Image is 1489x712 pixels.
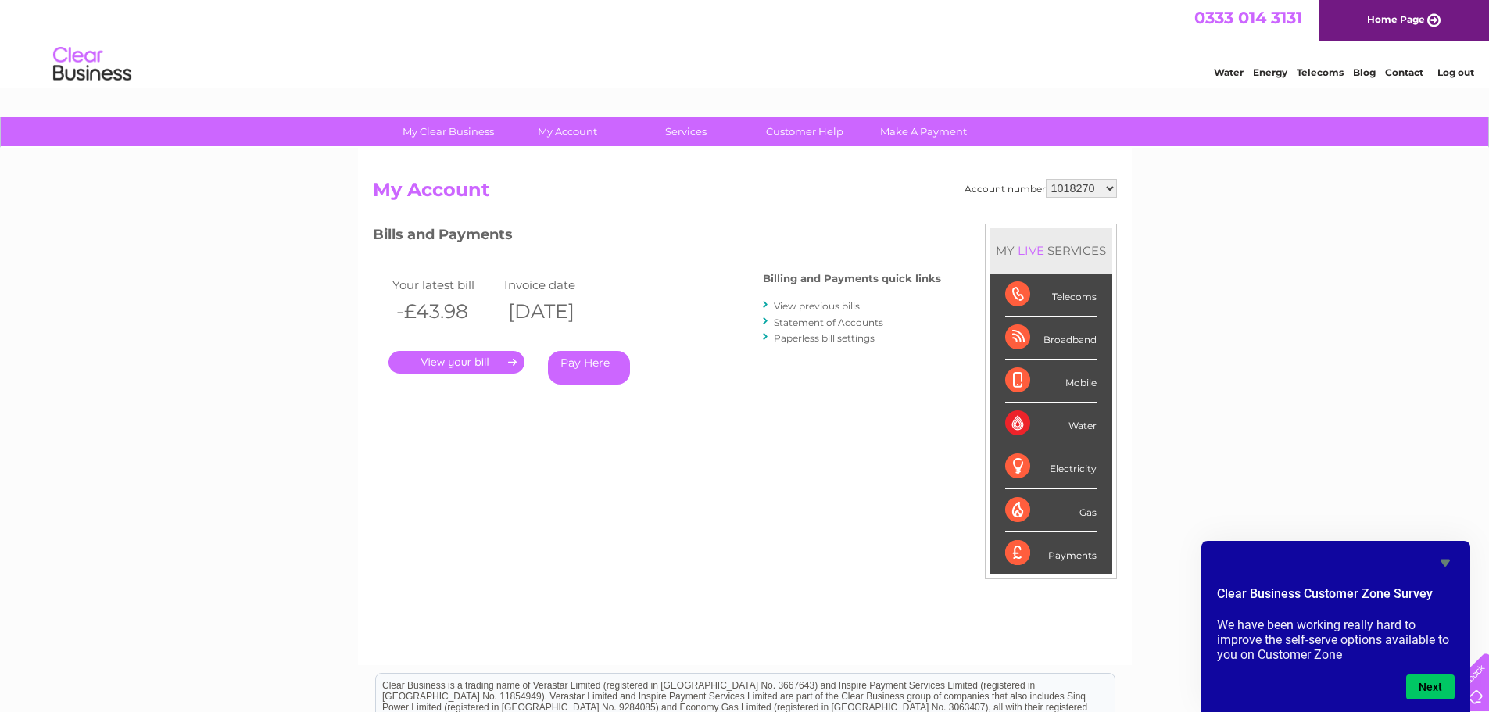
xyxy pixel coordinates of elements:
[52,41,132,88] img: logo.png
[1406,674,1455,699] button: Next question
[1217,585,1455,611] h2: Clear Business Customer Zone Survey
[763,273,941,284] h4: Billing and Payments quick links
[373,224,941,251] h3: Bills and Payments
[1005,489,1097,532] div: Gas
[1217,617,1455,662] p: We have been working really hard to improve the self-serve options available to you on Customer Zone
[774,332,875,344] a: Paperless bill settings
[1353,66,1376,78] a: Blog
[376,9,1115,76] div: Clear Business is a trading name of Verastar Limited (registered in [GEOGRAPHIC_DATA] No. 3667643...
[1437,66,1474,78] a: Log out
[774,317,883,328] a: Statement of Accounts
[388,351,524,374] a: .
[548,351,630,385] a: Pay Here
[384,117,513,146] a: My Clear Business
[500,295,613,327] th: [DATE]
[1005,317,1097,360] div: Broadband
[859,117,988,146] a: Make A Payment
[373,179,1117,209] h2: My Account
[503,117,632,146] a: My Account
[774,300,860,312] a: View previous bills
[1217,553,1455,699] div: Clear Business Customer Zone Survey
[621,117,750,146] a: Services
[1194,8,1302,27] a: 0333 014 3131
[1015,243,1047,258] div: LIVE
[1005,445,1097,488] div: Electricity
[965,179,1117,198] div: Account number
[1005,532,1097,574] div: Payments
[1297,66,1344,78] a: Telecoms
[1005,403,1097,445] div: Water
[500,274,613,295] td: Invoice date
[990,228,1112,273] div: MY SERVICES
[1005,360,1097,403] div: Mobile
[1385,66,1423,78] a: Contact
[388,295,501,327] th: -£43.98
[1005,274,1097,317] div: Telecoms
[1436,553,1455,572] button: Hide survey
[740,117,869,146] a: Customer Help
[1214,66,1244,78] a: Water
[388,274,501,295] td: Your latest bill
[1253,66,1287,78] a: Energy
